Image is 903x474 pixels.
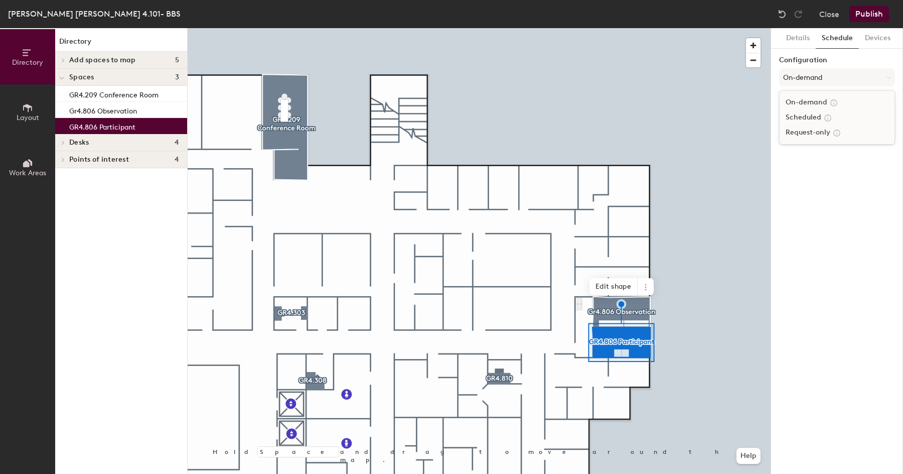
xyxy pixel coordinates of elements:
span: Layout [17,113,39,122]
div: [PERSON_NAME] [PERSON_NAME] 4.101- BBS [8,8,181,20]
span: Edit shape [589,278,638,295]
button: Schedule [816,28,859,49]
p: GR4.209 Conference Room [69,88,159,99]
span: Add spaces to map [69,56,136,64]
button: On-demand [779,68,895,86]
img: Redo [793,9,803,19]
span: Work Areas [9,169,46,177]
span: 3 [175,73,179,81]
button: Publish [849,6,889,22]
span: 5 [175,56,179,64]
span: Desks [69,139,89,147]
button: Close [819,6,839,22]
span: 4 [175,139,179,147]
div: Request-only [780,125,894,140]
p: Gr4.806 Observation [69,104,137,115]
div: On-demand [780,95,894,110]
span: 4 [175,156,179,164]
span: Directory [12,58,43,67]
div: Scheduled [780,110,894,125]
span: Spaces [69,73,94,81]
button: Details [780,28,816,49]
span: Points of interest [69,156,129,164]
label: Configuration [779,56,895,64]
img: Undo [777,9,787,19]
h1: Directory [55,36,187,52]
button: Help [736,448,761,464]
p: GR4.806 Participant [69,120,135,132]
button: Devices [859,28,896,49]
